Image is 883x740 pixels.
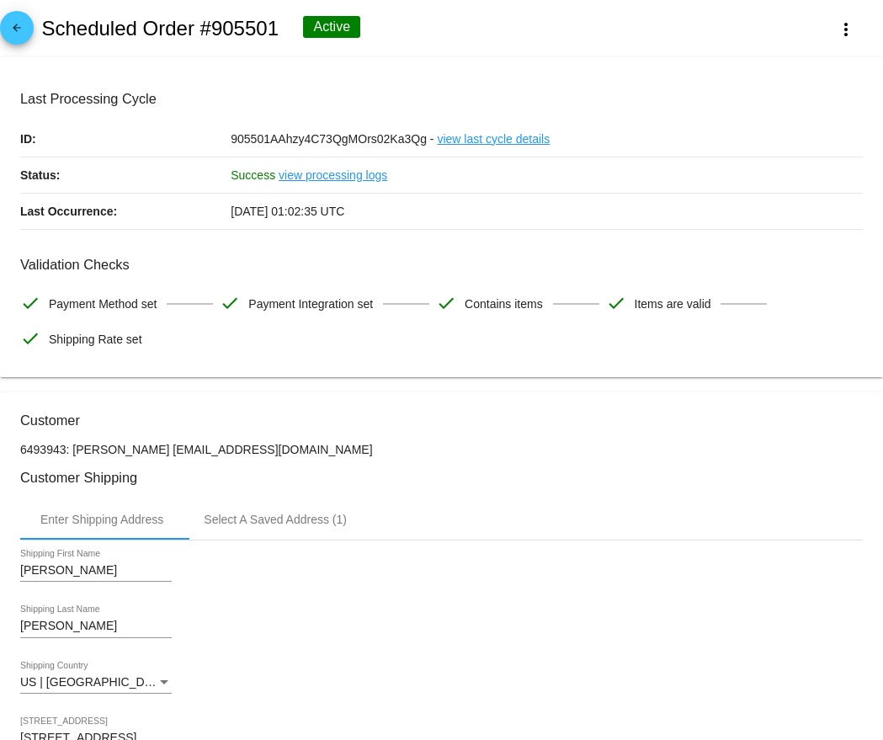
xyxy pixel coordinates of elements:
div: Select A Saved Address (1) [204,513,347,526]
h3: Validation Checks [20,257,863,273]
a: view last cycle details [437,121,550,157]
span: Payment Method set [49,286,157,322]
h3: Customer [20,413,863,429]
p: ID: [20,121,231,157]
span: Shipping Rate set [49,322,142,357]
span: 905501AAhzy4C73QgMOrs02Ka3Qg - [231,132,434,146]
p: Status: [20,157,231,193]
mat-icon: check [20,328,40,349]
mat-select: Shipping Country [20,676,172,689]
mat-icon: check [220,293,240,313]
h3: Customer Shipping [20,470,863,486]
h3: Last Processing Cycle [20,91,863,107]
div: Active [303,16,360,38]
mat-icon: arrow_back [7,22,27,42]
a: view processing logs [279,157,387,193]
input: Shipping Last Name [20,620,172,633]
mat-icon: check [606,293,626,313]
span: Success [231,168,275,182]
mat-icon: check [20,293,40,313]
div: Enter Shipping Address [40,513,163,526]
span: Payment Integration set [248,286,373,322]
span: US | [GEOGRAPHIC_DATA] [20,675,169,689]
span: Items are valid [635,286,711,322]
p: 6493943: [PERSON_NAME] [EMAIL_ADDRESS][DOMAIN_NAME] [20,443,863,456]
span: Contains items [465,286,543,322]
input: Shipping First Name [20,564,172,578]
h2: Scheduled Order #905501 [41,17,279,40]
p: Last Occurrence: [20,194,231,229]
mat-icon: check [436,293,456,313]
mat-icon: more_vert [836,19,856,40]
span: [DATE] 01:02:35 UTC [231,205,344,218]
